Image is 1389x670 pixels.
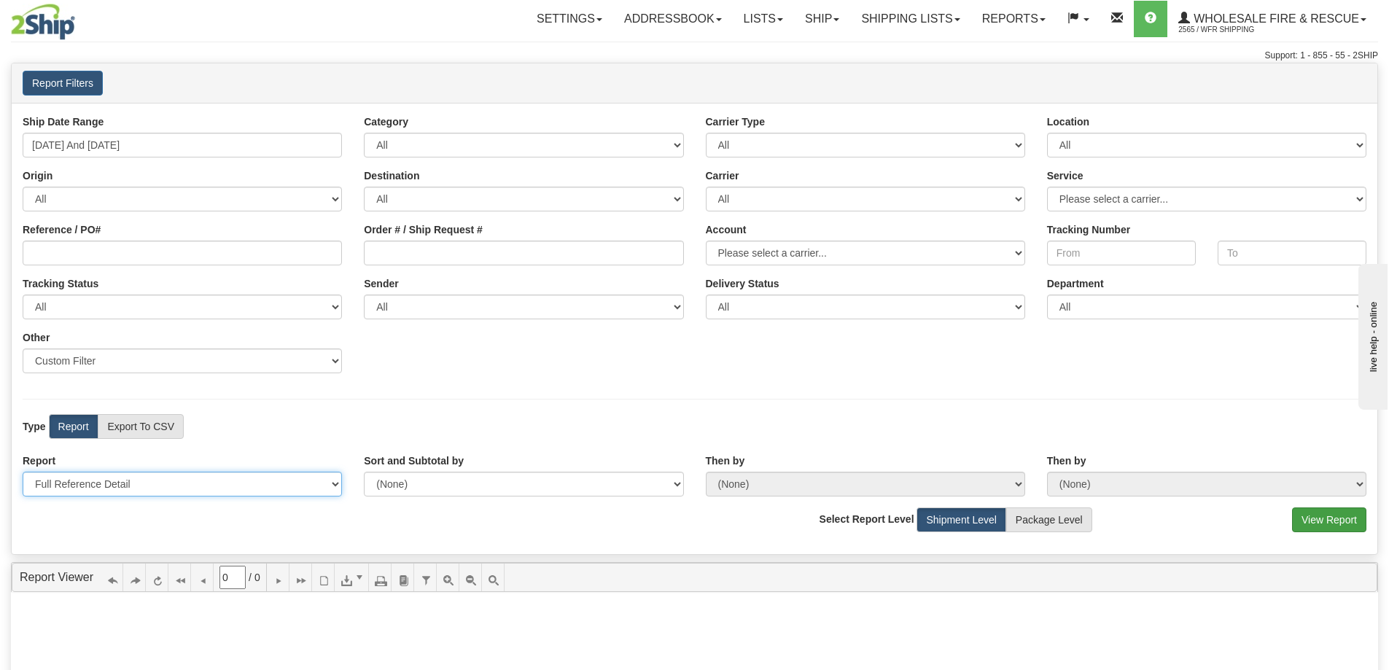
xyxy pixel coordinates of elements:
[706,295,1025,319] select: Please ensure data set in report has been RECENTLY tracked from your Shipment History
[1047,453,1086,468] label: Then by
[23,222,101,237] label: Reference / PO#
[1190,12,1359,25] span: WHOLESALE FIRE & RESCUE
[706,222,747,237] label: Account
[706,276,779,291] label: Please ensure data set in report has been RECENTLY tracked from your Shipment History
[917,507,1006,532] label: Shipment Level
[1355,260,1388,409] iframe: chat widget
[11,4,75,40] img: logo2565.jpg
[364,114,408,129] label: Category
[364,222,483,237] label: Order # / Ship Request #
[23,330,50,345] label: Other
[613,1,733,37] a: Addressbook
[11,50,1378,62] div: Support: 1 - 855 - 55 - 2SHIP
[23,71,103,96] button: Report Filters
[364,276,398,291] label: Sender
[249,570,252,585] span: /
[1047,276,1104,291] label: Department
[706,114,765,129] label: Carrier Type
[850,1,970,37] a: Shipping lists
[364,453,464,468] label: Sort and Subtotal by
[706,168,739,183] label: Carrier
[1167,1,1377,37] a: WHOLESALE FIRE & RESCUE 2565 / WFR Shipping
[1047,168,1083,183] label: Service
[20,571,93,583] a: Report Viewer
[23,168,52,183] label: Origin
[364,168,419,183] label: Destination
[526,1,613,37] a: Settings
[49,414,98,439] label: Report
[23,419,46,434] label: Type
[254,570,260,585] span: 0
[1006,507,1092,532] label: Package Level
[23,114,104,129] label: Ship Date Range
[1292,507,1366,532] button: View Report
[971,1,1057,37] a: Reports
[23,453,55,468] label: Report
[706,453,745,468] label: Then by
[23,276,98,291] label: Tracking Status
[1047,241,1196,265] input: From
[794,1,850,37] a: Ship
[1178,23,1288,37] span: 2565 / WFR Shipping
[1047,114,1089,129] label: Location
[1218,241,1366,265] input: To
[11,12,135,23] div: live help - online
[1047,222,1130,237] label: Tracking Number
[820,512,914,526] label: Select Report Level
[98,414,184,439] label: Export To CSV
[733,1,794,37] a: Lists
